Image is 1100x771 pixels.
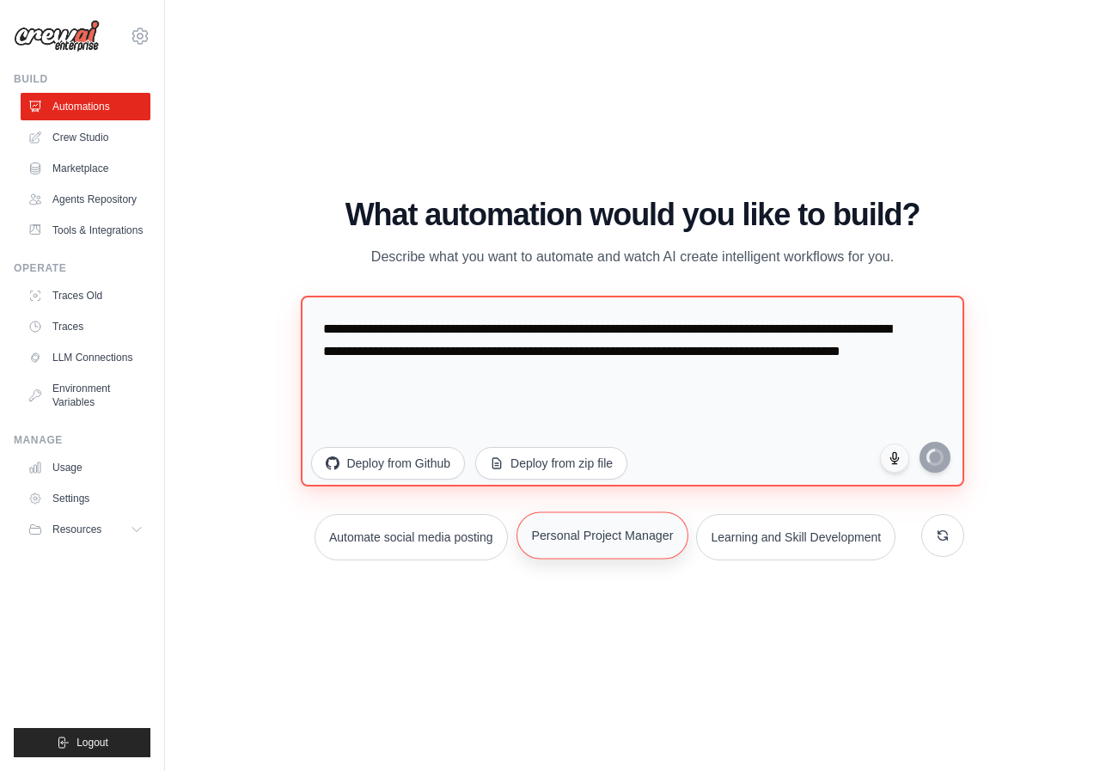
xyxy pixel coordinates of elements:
img: Logo [14,20,100,52]
span: Logout [76,736,108,750]
a: Agents Repository [21,186,150,213]
a: LLM Connections [21,344,150,371]
a: Settings [21,485,150,512]
a: Tools & Integrations [21,217,150,244]
button: Personal Project Manager [516,511,688,559]
a: Traces Old [21,282,150,309]
a: Crew Studio [21,124,150,151]
button: Logout [14,728,150,757]
div: Manage [14,433,150,447]
button: Deploy from zip file [475,447,627,480]
button: Deploy from Github [311,447,465,480]
div: Build [14,72,150,86]
button: Resources [21,516,150,543]
a: Usage [21,454,150,481]
a: Automations [21,93,150,120]
p: Describe what you want to automate and watch AI create intelligent workflows for you. [344,246,921,268]
a: Traces [21,313,150,340]
a: Marketplace [21,155,150,182]
button: Learning and Skill Development [696,514,895,560]
h1: What automation would you like to build? [301,198,963,232]
span: Resources [52,523,101,536]
a: Environment Variables [21,375,150,416]
div: Operate [14,261,150,275]
button: Automate social media posting [315,514,508,560]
